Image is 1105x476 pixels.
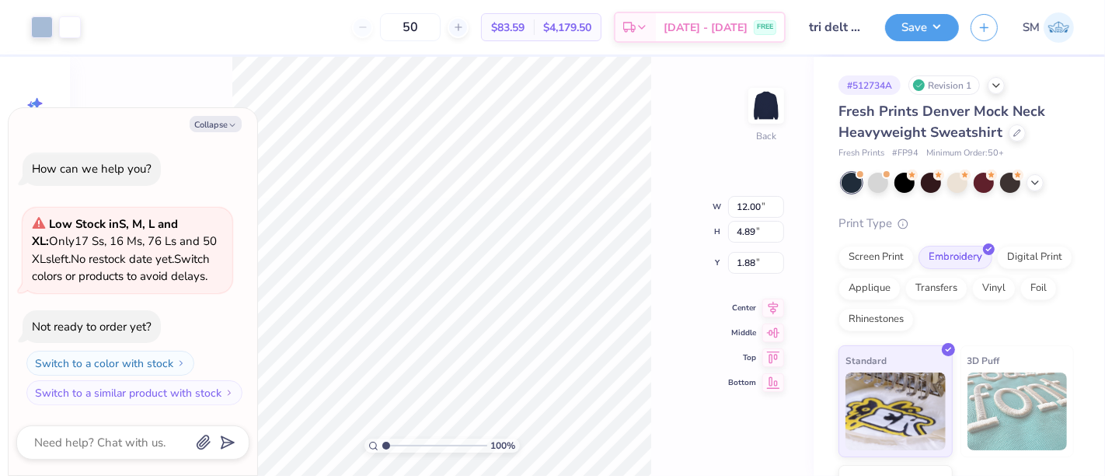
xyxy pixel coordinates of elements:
div: Transfers [905,277,967,300]
span: SM [1023,19,1040,37]
div: Screen Print [838,246,914,269]
span: $83.59 [491,19,525,36]
input: – – [380,13,441,41]
div: Embroidery [919,246,992,269]
img: Shruthi Mohan [1044,12,1074,43]
span: [DATE] - [DATE] [664,19,748,36]
span: 3D Puff [967,352,1000,369]
div: Vinyl [972,277,1016,300]
img: 3D Puff [967,373,1068,450]
img: Standard [845,373,946,450]
span: Fresh Prints Denver Mock Neck Heavyweight Sweatshirt [838,102,1045,142]
div: Foil [1020,277,1057,300]
span: Standard [845,352,887,369]
span: Fresh Prints [838,147,884,160]
button: Switch to a similar product with stock [26,380,242,405]
span: Top [728,352,756,363]
div: Applique [838,277,901,300]
img: Switch to a similar product with stock [225,388,234,397]
span: # FP94 [892,147,919,160]
a: SM [1023,12,1074,43]
div: Print Type [838,215,1074,233]
span: Minimum Order: 50 + [926,147,1004,160]
img: Switch to a color with stock [176,359,186,368]
button: Save [885,14,959,41]
div: Rhinestones [838,308,914,331]
img: Back [751,90,782,121]
span: FREE [757,22,773,33]
button: Collapse [190,116,242,132]
div: # 512734A [838,75,901,95]
div: Digital Print [997,246,1072,269]
span: No restock date yet. [71,251,174,267]
input: Untitled Design [797,12,873,43]
button: Switch to a color with stock [26,351,194,376]
span: $4,179.50 [543,19,591,36]
span: 100 % [491,439,516,453]
span: Middle [728,327,756,338]
strong: Low Stock in S, M, L and XL : [32,216,178,250]
div: Back [756,129,776,143]
span: Only 17 Ss, 16 Ms, 76 Ls and 50 XLs left. Switch colors or products to avoid delays. [32,216,217,285]
div: Not ready to order yet? [32,319,152,334]
span: Bottom [728,377,756,388]
div: Revision 1 [908,75,980,95]
div: How can we help you? [32,161,152,177]
span: Center [728,303,756,313]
